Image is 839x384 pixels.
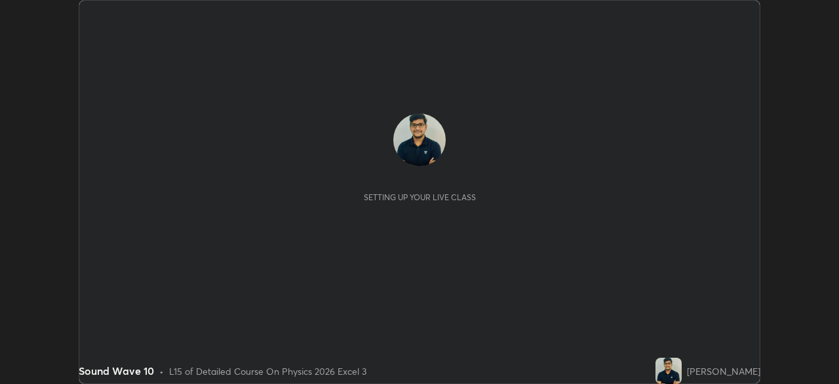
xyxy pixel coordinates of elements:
[687,364,760,378] div: [PERSON_NAME]
[364,192,476,202] div: Setting up your live class
[393,114,446,166] img: 4d1cdec29fc44fb582a57a96c8f13205.jpg
[655,358,682,384] img: 4d1cdec29fc44fb582a57a96c8f13205.jpg
[169,364,366,378] div: L15 of Detailed Course On Physics 2026 Excel 3
[159,364,164,378] div: •
[79,363,154,379] div: Sound Wave 10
